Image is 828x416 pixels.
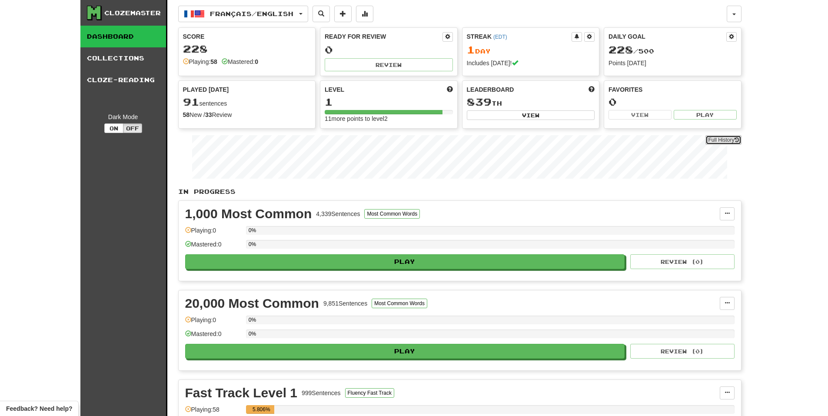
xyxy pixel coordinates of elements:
[334,6,352,22] button: Add sentence to collection
[493,34,507,40] a: (EDT)
[325,114,453,123] div: 11 more points to level 2
[467,85,514,94] span: Leaderboard
[345,388,394,398] button: Fluency Fast Track
[80,69,166,91] a: Cloze-Reading
[674,110,737,120] button: Play
[183,111,190,118] strong: 58
[609,85,737,94] div: Favorites
[705,135,741,145] a: Full History
[104,9,161,17] div: Clozemaster
[589,85,595,94] span: This week in points, UTC
[609,110,672,120] button: View
[205,111,212,118] strong: 33
[185,254,625,269] button: Play
[302,389,341,397] div: 999 Sentences
[356,6,373,22] button: More stats
[467,96,492,108] span: 839
[87,113,160,121] div: Dark Mode
[609,97,737,107] div: 0
[183,110,311,119] div: New / Review
[185,226,242,240] div: Playing: 0
[325,44,453,55] div: 0
[185,329,242,344] div: Mastered: 0
[609,59,737,67] div: Points [DATE]
[325,97,453,107] div: 1
[178,187,742,196] p: In Progress
[104,123,123,133] button: On
[249,405,274,414] div: 5.806%
[80,47,166,69] a: Collections
[255,58,258,65] strong: 0
[183,85,229,94] span: Played [DATE]
[447,85,453,94] span: Score more points to level up
[183,32,311,41] div: Score
[467,59,595,67] div: Includes [DATE]!
[323,299,367,308] div: 9,851 Sentences
[183,96,200,108] span: 91
[325,85,344,94] span: Level
[313,6,330,22] button: Search sentences
[123,123,142,133] button: Off
[80,26,166,47] a: Dashboard
[183,43,311,54] div: 228
[325,32,442,41] div: Ready for Review
[467,44,595,56] div: Day
[185,386,298,399] div: Fast Track Level 1
[467,32,572,41] div: Streak
[609,32,726,42] div: Daily Goal
[183,57,217,66] div: Playing:
[609,47,654,55] span: / 500
[185,240,242,254] div: Mastered: 0
[185,316,242,330] div: Playing: 0
[325,58,453,71] button: Review
[364,209,420,219] button: Most Common Words
[467,43,475,56] span: 1
[6,404,72,413] span: Open feedback widget
[210,58,217,65] strong: 58
[185,207,312,220] div: 1,000 Most Common
[630,344,735,359] button: Review (0)
[185,297,319,310] div: 20,000 Most Common
[183,97,311,108] div: sentences
[609,43,633,56] span: 228
[185,344,625,359] button: Play
[630,254,735,269] button: Review (0)
[210,10,293,17] span: Français / English
[316,210,360,218] div: 4,339 Sentences
[467,110,595,120] button: View
[467,97,595,108] div: th
[178,6,308,22] button: Français/English
[222,57,258,66] div: Mastered:
[372,299,427,308] button: Most Common Words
